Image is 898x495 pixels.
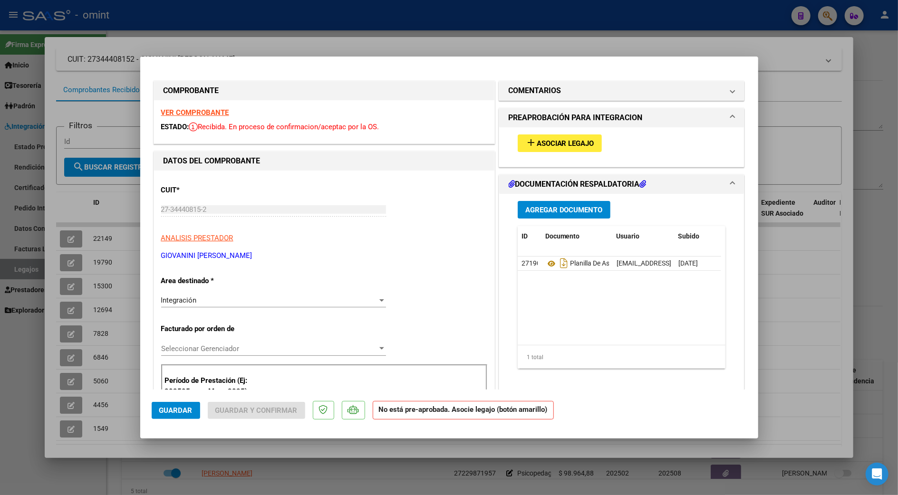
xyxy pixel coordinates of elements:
p: GIOVANINI [PERSON_NAME] [161,250,487,261]
span: 27190 [521,259,541,267]
button: Asociar Legajo [518,134,602,152]
span: Integración [161,296,197,305]
span: ESTADO: [161,123,189,131]
span: Usuario [617,232,640,240]
mat-expansion-panel-header: COMENTARIOS [499,81,744,100]
div: Open Intercom Messenger [866,463,888,485]
span: Guardar y Confirmar [215,406,298,415]
span: ID [521,232,528,240]
datatable-header-cell: Usuario [613,226,675,247]
datatable-header-cell: ID [518,226,541,247]
div: DOCUMENTACIÓN RESPALDATORIA [499,194,744,391]
span: Recibida. En proceso de confirmacion/aceptac por la OS. [189,123,379,131]
span: Documento [545,232,580,240]
p: Período de Prestación (Ej: 202505 para Mayo 2025) [165,375,261,397]
button: Agregar Documento [518,201,610,219]
strong: No está pre-aprobada. Asocie legajo (botón amarillo) [373,401,554,419]
i: Descargar documento [558,256,570,271]
p: Facturado por orden de [161,324,259,334]
mat-icon: add [525,137,537,148]
span: [DATE] [678,259,698,267]
span: Planilla De Asistencia [545,260,632,267]
h1: PREAPROBACIÓN PARA INTEGRACION [509,112,643,124]
span: Subido [678,232,700,240]
a: VER COMPROBANTE [161,108,229,117]
button: Guardar y Confirmar [208,402,305,419]
span: Guardar [159,406,193,415]
span: Seleccionar Gerenciador [161,344,377,353]
p: CUIT [161,185,259,196]
datatable-header-cell: Documento [541,226,613,247]
strong: DATOS DEL COMPROBANTE [164,156,261,165]
h1: COMENTARIOS [509,85,561,96]
span: ANALISIS PRESTADOR [161,234,233,242]
button: Guardar [152,402,200,419]
strong: COMPROBANTE [164,86,219,95]
datatable-header-cell: Subido [675,226,722,247]
h1: DOCUMENTACIÓN RESPALDATORIA [509,179,647,190]
mat-expansion-panel-header: DOCUMENTACIÓN RESPALDATORIA [499,175,744,194]
span: Agregar Documento [525,206,603,214]
div: PREAPROBACIÓN PARA INTEGRACION [499,127,744,167]
span: Asociar Legajo [537,139,594,148]
mat-expansion-panel-header: PREAPROBACIÓN PARA INTEGRACION [499,108,744,127]
p: Area destinado * [161,276,259,286]
span: [EMAIL_ADDRESS][DOMAIN_NAME] - MARIA DEL MAR GIOVANINI [617,259,811,267]
div: 1 total [518,345,726,369]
